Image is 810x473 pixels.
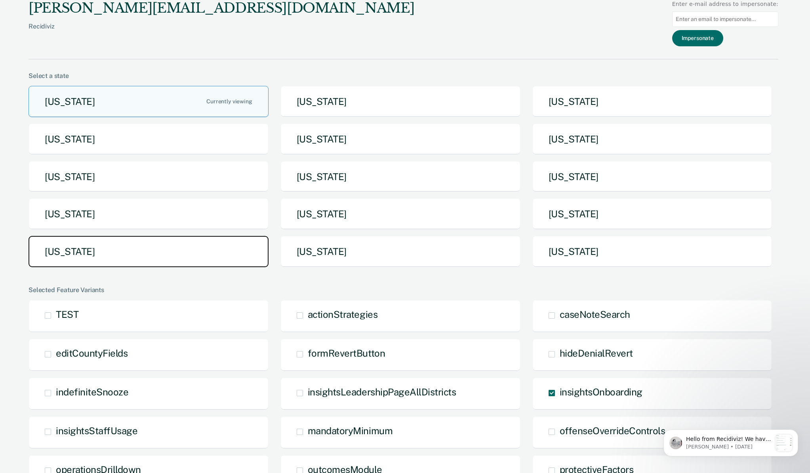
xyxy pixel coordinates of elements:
[532,198,772,230] button: [US_STATE]
[280,123,520,155] button: [US_STATE]
[532,123,772,155] button: [US_STATE]
[29,286,778,294] div: Selected Feature Variants
[56,348,128,359] span: editCountyFields
[56,425,137,436] span: insightsStaffUsage
[532,161,772,192] button: [US_STATE]
[308,309,377,320] span: actionStrategies
[308,386,456,397] span: insightsLeadershipPageAllDistricts
[308,348,385,359] span: formRevertButton
[29,161,269,192] button: [US_STATE]
[280,198,520,230] button: [US_STATE]
[532,86,772,117] button: [US_STATE]
[34,22,120,280] span: Hello from Recidiviz! We have some exciting news. Officers will now have their own Overview page ...
[29,23,414,43] div: Recidiviz
[560,348,633,359] span: hideDenialRevert
[652,414,810,469] iframe: Intercom notifications message
[56,309,78,320] span: TEST
[672,30,723,46] button: Impersonate
[280,86,520,117] button: [US_STATE]
[29,86,269,117] button: [US_STATE]
[34,30,120,37] p: Message from Kim, sent 5d ago
[560,425,665,436] span: offenseOverrideControls
[308,425,393,436] span: mandatoryMinimum
[280,236,520,267] button: [US_STATE]
[672,11,778,27] input: Enter an email to impersonate...
[560,386,642,397] span: insightsOnboarding
[56,386,128,397] span: indefiniteSnooze
[29,72,778,80] div: Select a state
[532,236,772,267] button: [US_STATE]
[29,236,269,267] button: [US_STATE]
[29,198,269,230] button: [US_STATE]
[280,161,520,192] button: [US_STATE]
[29,123,269,155] button: [US_STATE]
[560,309,630,320] span: caseNoteSearch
